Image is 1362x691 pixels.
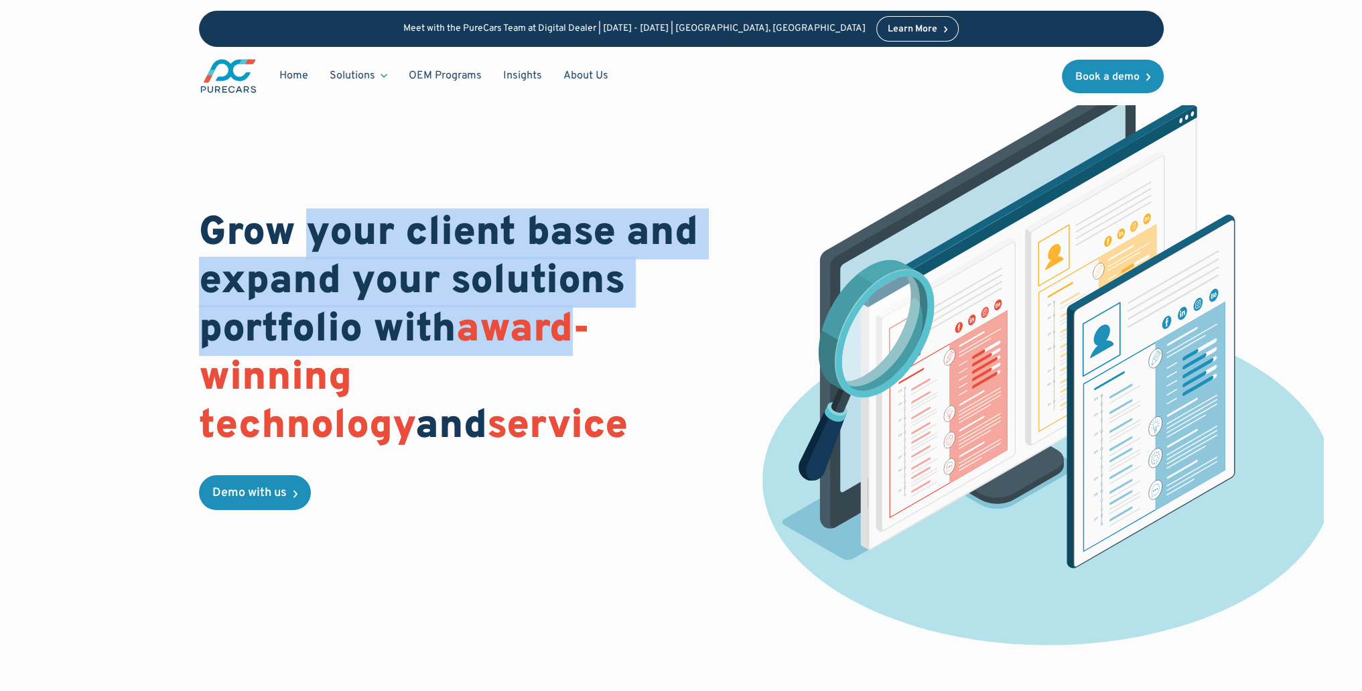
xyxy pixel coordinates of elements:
a: Book a demo [1062,60,1164,93]
a: OEM Programs [398,63,492,88]
p: Meet with the PureCars Team at Digital Dealer | [DATE] - [DATE] | [GEOGRAPHIC_DATA], [GEOGRAPHIC_... [403,23,866,35]
div: Learn More [888,25,937,34]
a: Insights [492,63,553,88]
div: Solutions [330,68,375,83]
div: Solutions [319,63,398,88]
span: award-winning technology [199,305,590,452]
div: Book a demo [1075,72,1140,82]
img: customer profiles dashboard [762,75,1324,645]
a: main [199,58,258,95]
a: About Us [553,63,619,88]
a: Home [269,63,319,88]
a: Learn More [876,16,959,42]
a: Demo with us [199,475,311,510]
img: purecars logo [199,58,258,95]
div: Demo with us [212,487,287,499]
span: service [487,401,628,452]
h1: Grow your client base and expand your solutions portfolio with and [199,210,720,451]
